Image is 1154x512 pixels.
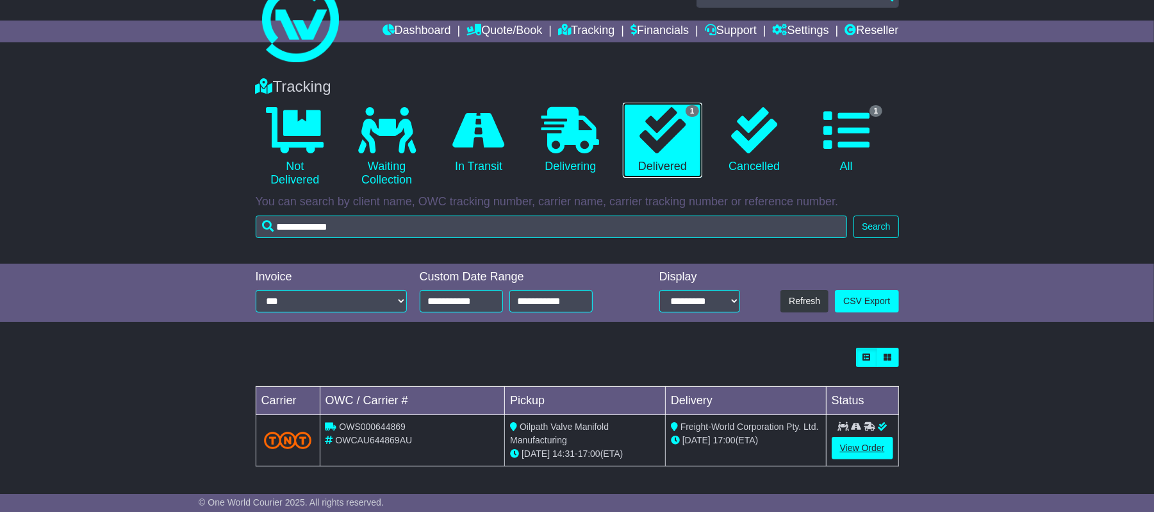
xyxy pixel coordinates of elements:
[705,21,757,42] a: Support
[256,195,899,209] p: You can search by client name, OWC tracking number, carrier name, carrier tracking number or refe...
[780,290,828,312] button: Refresh
[853,216,898,238] button: Search
[631,21,689,42] a: Financials
[671,434,821,447] div: (ETA)
[335,435,412,445] span: OWCAU644869AU
[347,103,426,192] a: Waiting Collection
[256,387,320,415] td: Carrier
[264,432,312,449] img: TNT_Domestic.png
[623,103,702,178] a: 1 Delivered
[199,497,384,508] span: © One World Courier 2025. All rights reserved.
[256,103,334,192] a: Not Delivered
[339,422,406,432] span: OWS000644869
[552,448,575,459] span: 14:31
[845,21,898,42] a: Reseller
[807,103,886,178] a: 1 All
[870,105,883,117] span: 1
[835,290,898,312] a: CSV Export
[680,422,819,432] span: Freight-World Corporation Pty. Ltd.
[510,447,660,461] div: - (ETA)
[686,105,699,117] span: 1
[773,21,829,42] a: Settings
[256,270,407,284] div: Invoice
[832,437,893,459] a: View Order
[420,270,625,284] div: Custom Date Range
[826,387,898,415] td: Status
[439,103,518,178] a: In Transit
[510,422,609,445] span: Oilpath Valve Manifold Manufacturing
[320,387,505,415] td: OWC / Carrier #
[713,435,736,445] span: 17:00
[531,103,610,178] a: Delivering
[558,21,614,42] a: Tracking
[522,448,550,459] span: [DATE]
[383,21,451,42] a: Dashboard
[715,103,794,178] a: Cancelled
[249,78,905,96] div: Tracking
[682,435,711,445] span: [DATE]
[659,270,741,284] div: Display
[505,387,666,415] td: Pickup
[466,21,542,42] a: Quote/Book
[578,448,600,459] span: 17:00
[665,387,826,415] td: Delivery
